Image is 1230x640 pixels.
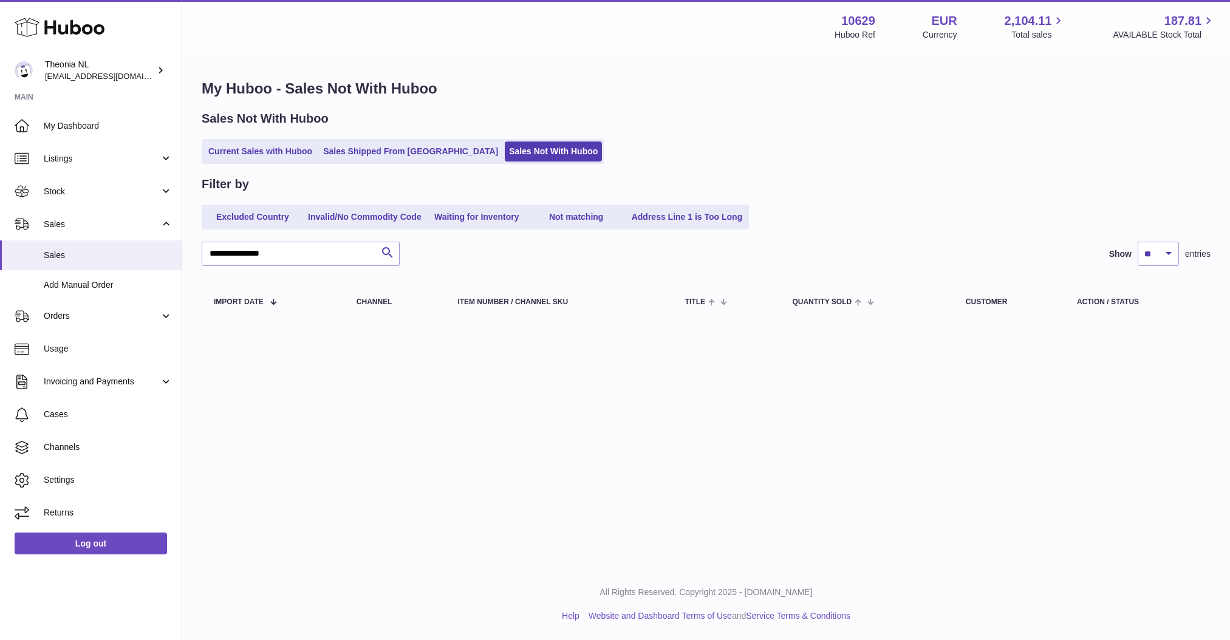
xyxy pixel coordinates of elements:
span: Total sales [1011,29,1065,41]
span: Cases [44,409,173,420]
a: Website and Dashboard Terms of Use [589,611,732,621]
span: Sales [44,250,173,261]
p: All Rights Reserved. Copyright 2025 - [DOMAIN_NAME] [192,587,1220,598]
a: Help [562,611,579,621]
span: Title [685,298,705,306]
strong: 10629 [841,13,875,29]
div: Currency [923,29,957,41]
a: Address Line 1 is Too Long [627,207,747,227]
a: Waiting for Inventory [428,207,525,227]
h1: My Huboo - Sales Not With Huboo [202,79,1211,98]
div: Customer [966,298,1053,306]
a: Sales Shipped From [GEOGRAPHIC_DATA] [319,141,502,162]
span: Quantity Sold [792,298,852,306]
a: Invalid/No Commodity Code [304,207,426,227]
label: Show [1109,248,1132,260]
a: 187.81 AVAILABLE Stock Total [1113,13,1215,41]
a: Service Terms & Conditions [746,611,850,621]
span: entries [1185,248,1211,260]
span: Invoicing and Payments [44,376,160,387]
a: Log out [15,533,167,554]
span: Orders [44,310,160,322]
span: Channels [44,441,173,453]
span: Listings [44,153,160,165]
div: Theonia NL [45,59,154,82]
span: AVAILABLE Stock Total [1113,29,1215,41]
span: Add Manual Order [44,279,173,291]
div: Huboo Ref [835,29,875,41]
span: Returns [44,507,173,519]
span: 2,104.11 [1005,13,1052,29]
div: Channel [357,298,434,306]
span: [EMAIL_ADDRESS][DOMAIN_NAME] [45,71,179,81]
h2: Sales Not With Huboo [202,111,329,127]
strong: EUR [931,13,957,29]
a: Not matching [528,207,625,227]
a: Excluded Country [204,207,301,227]
a: 2,104.11 Total sales [1005,13,1066,41]
li: and [584,610,850,622]
img: info@wholesomegoods.eu [15,61,33,80]
span: Import date [214,298,264,306]
span: 187.81 [1164,13,1201,29]
a: Current Sales with Huboo [204,141,316,162]
div: Action / Status [1077,298,1198,306]
h2: Filter by [202,176,249,192]
span: Stock [44,186,160,197]
span: Settings [44,474,173,486]
a: Sales Not With Huboo [505,141,602,162]
div: Item Number / Channel SKU [457,298,660,306]
span: My Dashboard [44,120,173,132]
span: Sales [44,219,160,230]
span: Usage [44,343,173,355]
